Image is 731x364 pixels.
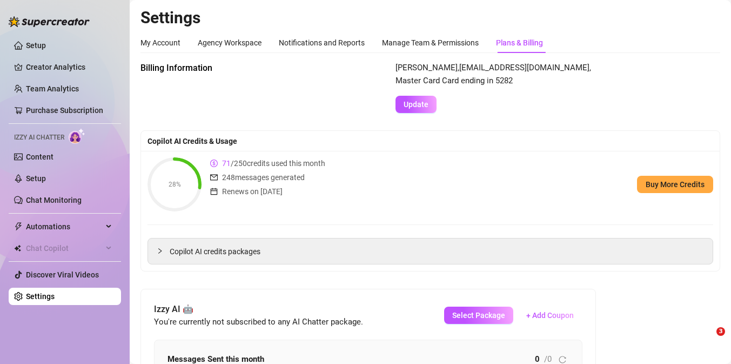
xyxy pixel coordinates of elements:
img: logo-BBDzfeDw.svg [9,16,90,27]
span: Renews on [DATE] [222,186,283,197]
a: Discover Viral Videos [26,270,99,279]
span: calendar [210,186,218,197]
span: Buy More Credits [646,180,705,189]
span: Automations [26,218,103,235]
img: AI Chatter [69,128,85,144]
span: Izzy AI 🤖 [154,302,363,316]
span: Billing Information [140,62,322,75]
span: 3 [716,327,725,336]
span: collapsed [157,248,163,254]
h2: Settings [140,8,720,28]
span: [PERSON_NAME] , [EMAIL_ADDRESS][DOMAIN_NAME] , Master Card Card ending in 5282 [395,62,591,87]
a: Team Analytics [26,84,79,93]
span: + Add Coupon [526,311,574,320]
div: Manage Team & Permissions [382,37,479,49]
span: Update [404,100,428,109]
span: Select Package [452,311,505,320]
span: Copilot AI credits packages [170,246,704,257]
a: Creator Analytics [26,58,112,76]
span: mail [210,171,218,183]
span: reload [559,356,566,363]
span: / 0 [544,354,552,364]
span: 248 messages generated [222,171,305,183]
span: Izzy AI Chatter [14,133,64,143]
button: Select Package [444,307,513,324]
button: + Add Coupon [518,307,582,324]
span: 71 [222,159,231,168]
strong: Messages Sent this month [167,354,264,364]
span: thunderbolt [14,222,23,231]
div: My Account [140,37,180,49]
span: 28% [147,181,202,188]
iframe: Intercom live chat [694,327,720,353]
span: You're currently not subscribed to any AI Chatter package. [154,317,363,327]
div: Copilot AI credits packages [148,239,713,264]
span: dollar-circle [210,157,218,169]
div: Notifications and Reports [279,37,365,49]
div: Agency Workspace [198,37,261,49]
button: Update [395,96,437,113]
a: Purchase Subscription [26,106,103,115]
a: Setup [26,174,46,183]
img: Chat Copilot [14,244,21,252]
a: Settings [26,292,55,301]
a: Setup [26,41,46,50]
span: / 250 credits used this month [222,157,325,169]
strong: 0 [535,354,540,364]
span: Chat Copilot [26,240,103,257]
div: Copilot AI Credits & Usage [147,135,713,147]
div: Plans & Billing [496,37,543,49]
button: Buy More Credits [637,176,713,193]
a: Chat Monitoring [26,196,82,204]
a: Content [26,153,53,161]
